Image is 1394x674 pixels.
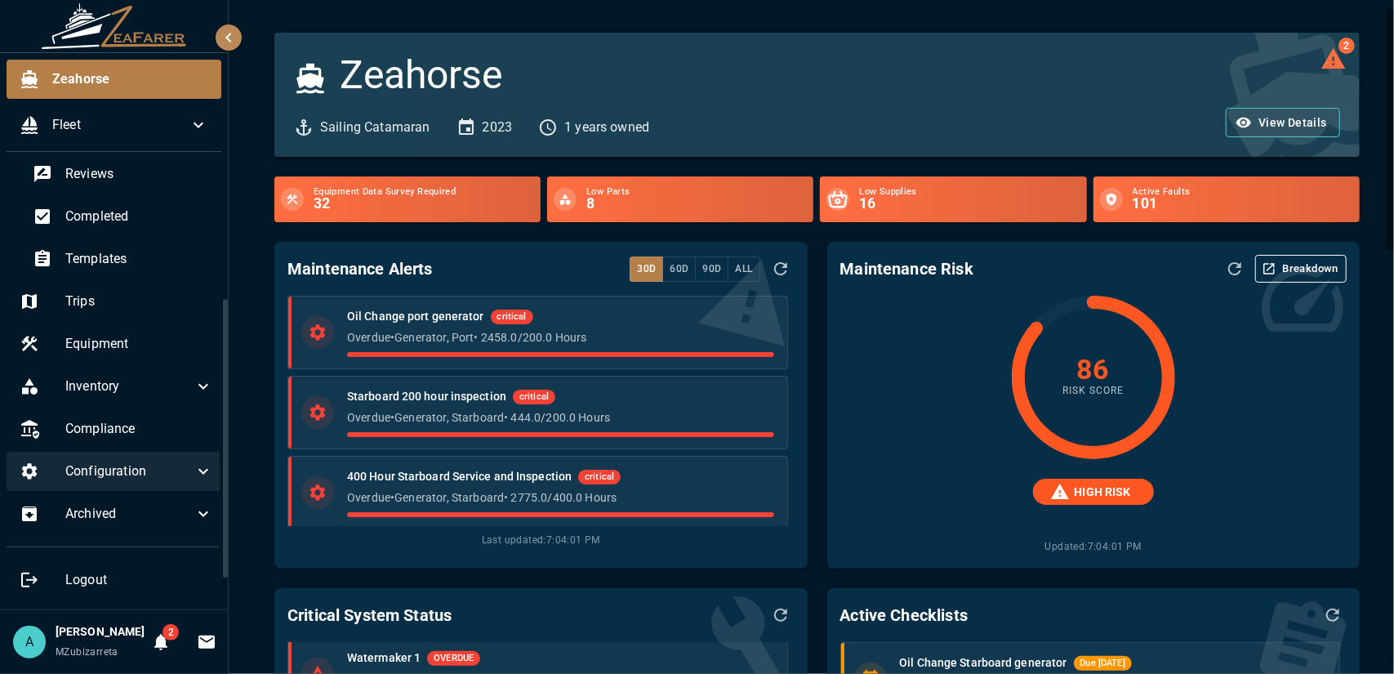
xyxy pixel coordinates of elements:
[859,187,1080,197] span: Low Supplies
[1076,355,1110,383] h4: 86
[347,308,484,326] h6: Oil Change port generator
[728,257,759,282] button: All
[287,602,452,628] h6: Critical System Status
[840,602,969,628] h6: Active Checklists
[1062,383,1124,399] span: Risk Score
[65,292,213,311] span: Trips
[427,652,480,666] span: OVERDUE
[65,570,213,590] span: Logout
[65,249,213,269] span: Templates
[145,626,177,658] button: Notifications
[347,409,773,426] p: Overdue • Generator, Starboard • 444.0 / 200.0 Hours
[767,255,795,283] button: Refresh Data
[7,324,226,364] div: Equipment
[347,468,572,486] h6: 400 Hour Starboard Service and Inspection
[1255,255,1347,283] button: Breakdown
[13,626,46,658] div: A
[7,367,226,406] div: Inventory
[7,282,226,321] div: Trips
[491,310,533,324] span: critical
[578,471,621,484] span: critical
[52,69,208,89] span: Zeahorse
[56,623,145,641] h6: [PERSON_NAME]
[347,649,421,667] h6: Watermaker 1
[314,187,534,197] span: Equipment Data Survey Required
[1338,38,1355,54] span: 2
[1221,255,1249,283] button: Refresh Assessment
[483,118,513,137] p: 2023
[586,187,807,197] span: Low Parts
[1226,108,1340,138] button: View Details
[695,257,728,282] button: 90d
[1045,526,1142,556] span: Updated: 7:04:01 PM
[1133,187,1353,197] span: Active Faults
[41,3,188,49] img: ZeaFarer Logo
[20,154,226,194] div: Reviews
[1074,657,1133,671] span: Due [DATE]
[65,419,213,439] span: Compliance
[7,452,226,491] div: Configuration
[20,197,226,236] div: Completed
[347,489,773,506] p: Overdue • Generator, Starboard • 2775.0 / 400.0 Hours
[7,560,226,600] div: Logout
[1319,601,1347,629] button: Refresh Data
[900,654,1067,672] h6: Oil Change Starboard generator
[287,256,433,282] h6: Maintenance Alerts
[314,197,534,212] h6: 32
[65,334,213,354] span: Equipment
[65,207,213,226] span: Completed
[859,197,1080,212] h6: 16
[20,239,226,279] div: Templates
[65,164,213,184] span: Reviews
[767,601,795,629] button: Refresh Data
[52,115,189,135] span: Fleet
[347,388,506,406] h6: Starboard 200 hour inspection
[1321,46,1347,72] button: 2 log alerts
[630,257,663,282] button: 30d
[340,52,502,98] h3: Zeahorse
[347,329,773,346] p: Overdue • Generator, Port • 2458.0 / 200.0 Hours
[840,256,973,282] h6: Maintenance Risk
[1133,197,1353,212] h6: 101
[56,646,118,658] span: MZubizarreta
[7,409,226,449] div: Compliance
[662,257,696,282] button: 60d
[65,504,194,524] span: Archived
[564,118,649,137] p: 1 years owned
[65,377,194,396] span: Inventory
[513,391,555,404] span: critical
[163,624,179,641] span: 2
[7,105,221,145] div: Fleet
[1065,484,1141,501] span: HIGH RISK
[65,462,194,481] span: Configuration
[7,60,221,99] div: Zeahorse
[586,197,807,212] h6: 8
[190,626,223,658] button: Invitations
[320,118,430,137] p: Sailing Catamaran
[7,494,226,533] div: Archived
[287,533,794,549] span: Last updated: 7:04:01 PM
